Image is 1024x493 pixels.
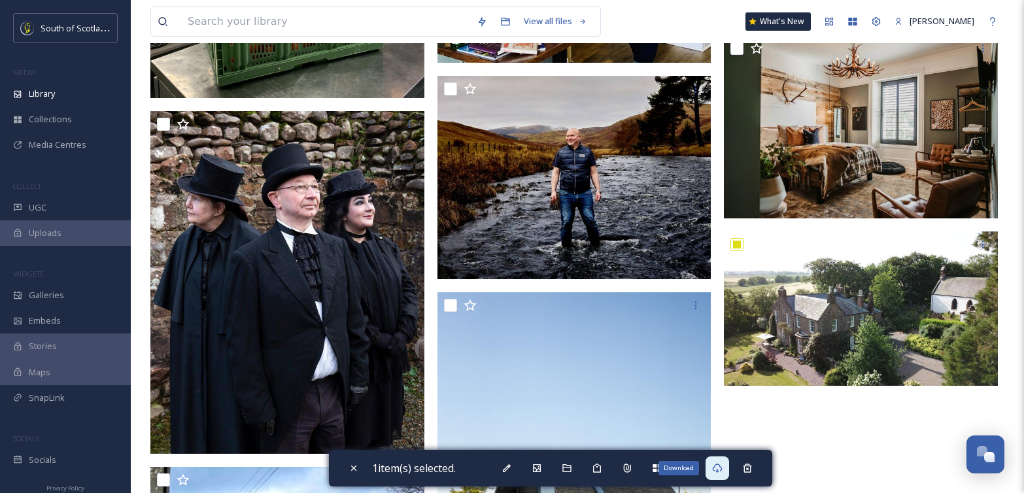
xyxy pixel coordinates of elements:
[29,340,57,352] span: Stories
[29,139,86,151] span: Media Centres
[745,12,811,31] a: What's New
[372,461,456,475] span: 1 item(s) selected.
[29,454,56,466] span: Socials
[13,181,41,191] span: COLLECT
[517,8,594,34] a: View all files
[888,8,981,34] a: [PERSON_NAME]
[21,22,34,35] img: images.jpeg
[29,201,46,214] span: UGC
[41,22,190,34] span: South of Scotland Destination Alliance
[658,461,699,475] div: Download
[29,113,72,126] span: Collections
[437,76,711,279] img: tvb-stewart.jpeg
[13,67,36,77] span: MEDIA
[29,227,61,239] span: Uploads
[724,231,998,386] img: applegarth-2.jpeg
[29,314,61,327] span: Embeds
[46,484,84,492] span: Privacy Policy
[29,392,65,404] span: SnapLink
[181,7,470,36] input: Search your library
[13,269,43,279] span: WIDGETS
[966,435,1004,473] button: Open Chat
[910,15,974,27] span: [PERSON_NAME]
[13,433,39,443] span: SOCIALS
[150,111,424,454] img: mostlyghostly.jpg
[29,289,64,301] span: Galleries
[29,366,50,379] span: Maps
[29,88,55,100] span: Library
[724,35,998,218] img: murray arms.jpeg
